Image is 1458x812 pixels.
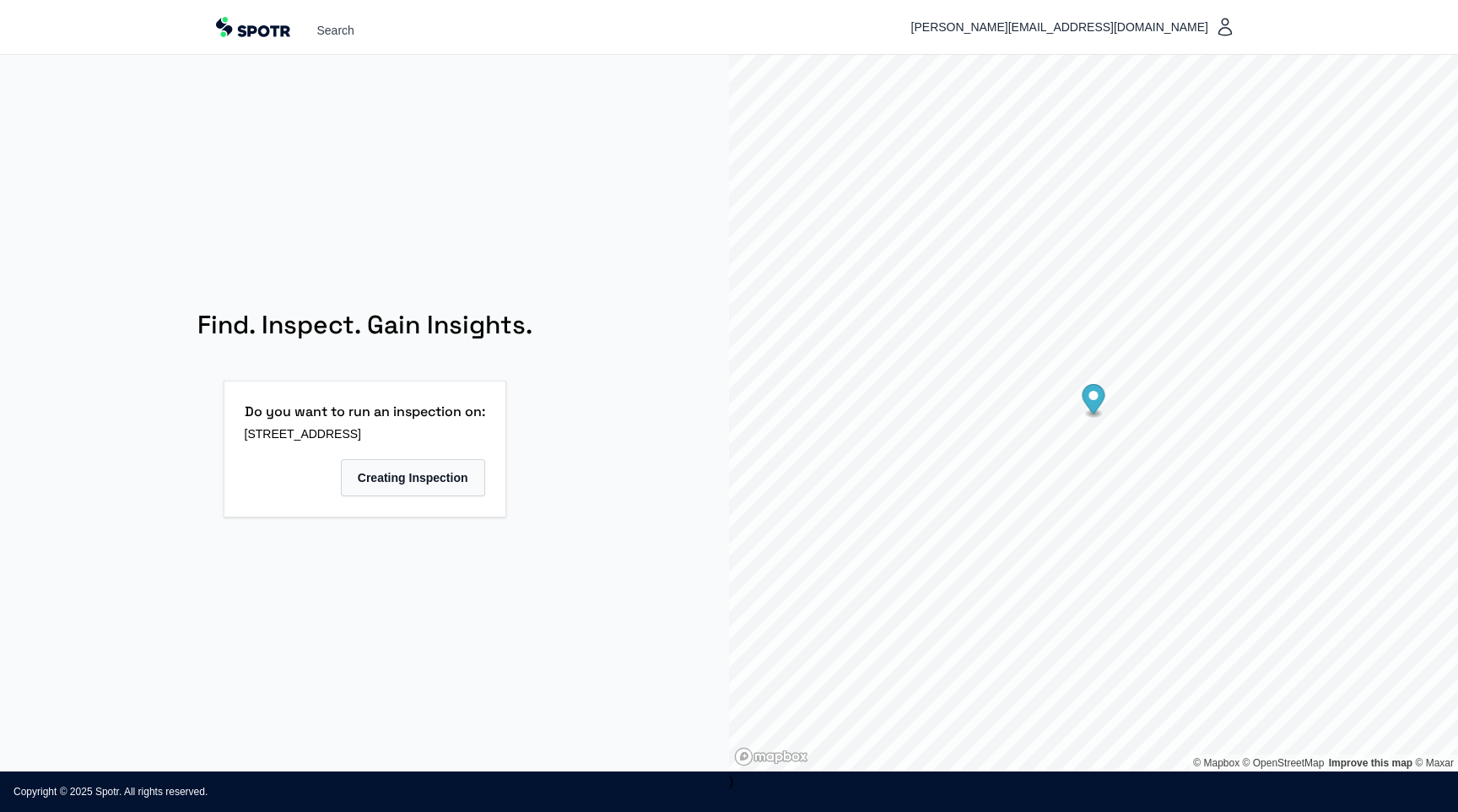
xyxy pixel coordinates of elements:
a: Maxar [1415,757,1454,769]
div: ) [729,55,1458,771]
button: [PERSON_NAME][EMAIL_ADDRESS][DOMAIN_NAME] [904,10,1242,44]
h1: Find. Inspect. Gain Insights. [197,296,532,354]
canvas: Map [729,55,1458,771]
a: Mapbox [1193,757,1239,769]
a: Search [317,22,354,39]
span: [PERSON_NAME][EMAIL_ADDRESS][DOMAIN_NAME] [911,17,1215,37]
a: OpenStreetMap [1243,757,1325,769]
a: Improve this map [1329,757,1412,769]
p: [STREET_ADDRESS] [245,422,485,446]
button: Creating Inspection [341,459,485,496]
div: Map marker [1083,384,1105,419]
a: Mapbox homepage [734,747,808,766]
h1: Do you want to run an inspection on: [245,402,485,422]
